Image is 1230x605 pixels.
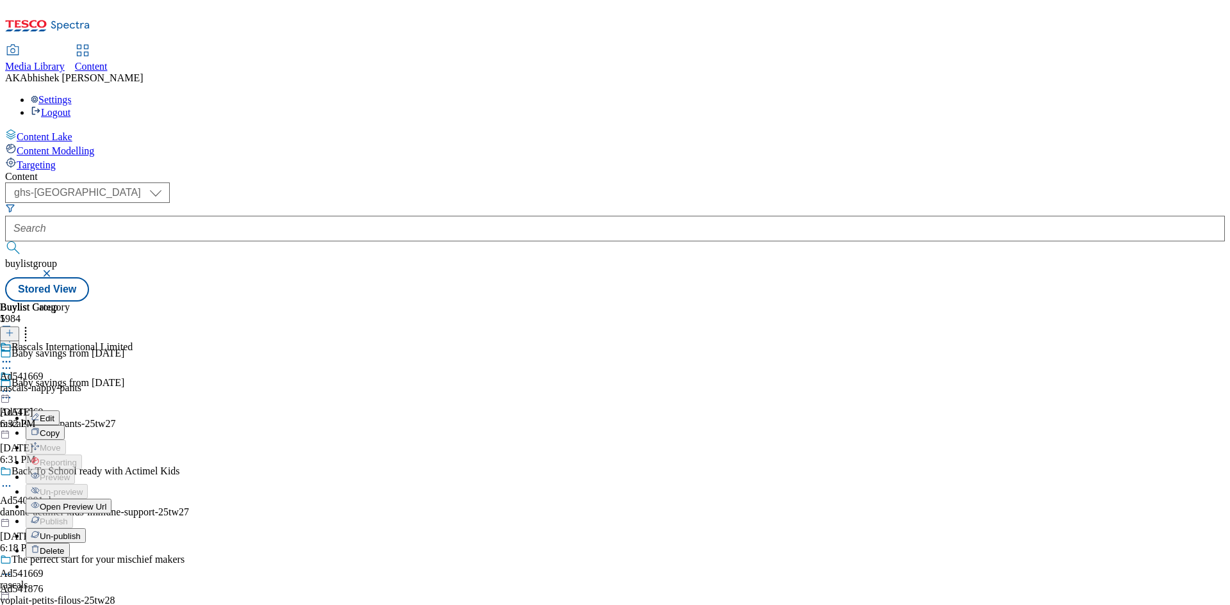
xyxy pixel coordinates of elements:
[40,428,60,438] span: Copy
[5,258,57,269] span: buylistgroup
[20,72,143,83] span: Abhishek [PERSON_NAME]
[26,455,82,469] button: Reporting
[31,107,70,118] a: Logout
[26,513,73,528] button: Publish
[26,440,66,455] button: Move
[17,159,56,170] span: Targeting
[40,458,77,467] span: Reporting
[26,484,88,499] button: Un-preview
[5,45,65,72] a: Media Library
[40,531,81,541] span: Un-publish
[26,469,75,484] button: Preview
[31,94,72,105] a: Settings
[5,216,1225,241] input: Search
[5,277,89,302] button: Stored View
[5,171,1225,182] div: Content
[40,517,68,526] span: Publish
[40,443,61,453] span: Move
[12,465,180,477] div: Back To School ready with Actimel Kids
[5,143,1225,157] a: Content Modelling
[40,472,70,482] span: Preview
[5,129,1225,143] a: Content Lake
[26,425,65,440] button: Copy
[40,502,106,512] span: Open Preview Url
[5,61,65,72] span: Media Library
[5,72,20,83] span: AK
[12,341,133,353] div: Rascals International Limited
[17,131,72,142] span: Content Lake
[75,61,108,72] span: Content
[26,528,86,543] button: Un-publish
[40,546,65,556] span: Delete
[5,157,1225,171] a: Targeting
[75,45,108,72] a: Content
[5,203,15,213] svg: Search Filters
[40,487,83,497] span: Un-preview
[26,543,70,558] button: Delete
[17,145,94,156] span: Content Modelling
[26,499,111,513] button: Open Preview Url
